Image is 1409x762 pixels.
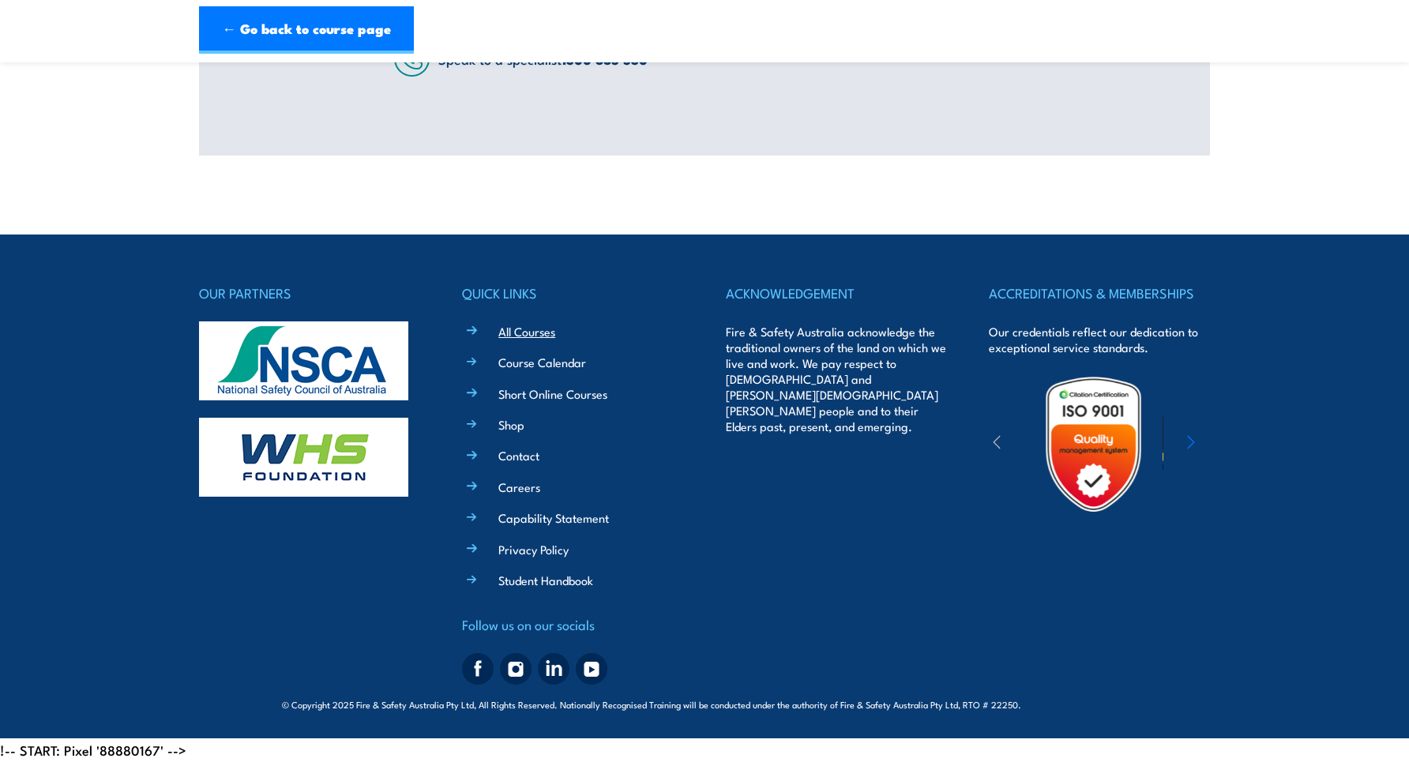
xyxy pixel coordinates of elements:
a: Capability Statement [498,509,609,526]
a: KND Digital [1073,696,1128,711]
a: Shop [498,416,524,433]
img: whs-logo-footer [199,418,408,497]
a: 1300 885 530 [562,49,648,69]
img: ewpa-logo [1163,417,1300,471]
h4: QUICK LINKS [462,282,683,304]
a: Course Calendar [498,354,586,370]
a: Contact [498,447,539,464]
span: Site: [1039,698,1128,711]
a: Short Online Courses [498,385,607,402]
h4: OUR PARTNERS [199,282,420,304]
h4: Follow us on our socials [462,614,683,636]
span: © Copyright 2025 Fire & Safety Australia Pty Ltd, All Rights Reserved. Nationally Recognised Trai... [282,696,1128,711]
a: Student Handbook [498,572,593,588]
span: Speak to a specialist [438,49,648,69]
a: Careers [498,479,540,495]
p: Our credentials reflect our dedication to exceptional service standards. [989,324,1210,355]
a: All Courses [498,323,555,340]
a: Privacy Policy [498,541,569,557]
h4: ACCREDITATIONS & MEMBERSHIPS [989,282,1210,304]
a: ← Go back to course page [199,6,414,54]
img: nsca-logo-footer [199,321,408,400]
img: Untitled design (19) [1024,375,1163,513]
p: Fire & Safety Australia acknowledge the traditional owners of the land on which we live and work.... [726,324,947,434]
h4: ACKNOWLEDGEMENT [726,282,947,304]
